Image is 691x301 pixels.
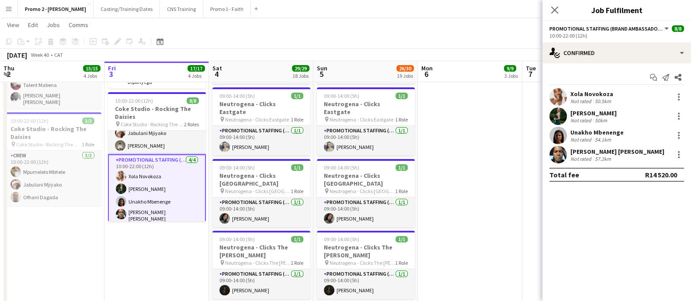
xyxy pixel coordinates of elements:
span: 1/1 [396,164,408,171]
span: Neutrogena - Clicks [GEOGRAPHIC_DATA] [330,188,395,194]
span: Sun [317,64,327,72]
span: 09:00-14:00 (5h) [324,236,359,242]
div: 50.5km [593,98,613,104]
div: CAT [54,52,63,58]
span: Week 40 [29,52,51,58]
a: Edit [24,19,42,31]
div: 19 Jobs [397,73,413,79]
a: Comms [65,19,92,31]
div: 10:00-22:00 (12h) [549,32,684,39]
span: 15/15 [83,65,101,72]
span: 1 Role [291,259,303,266]
div: 18 Jobs [292,73,309,79]
span: Sat [212,64,222,72]
div: Total fee [549,170,579,179]
span: 1 Role [395,116,408,123]
span: 2 [2,69,14,79]
div: 54.1km [593,136,613,143]
app-job-card: 09:00-14:00 (5h)1/1Neutrogena - Clicks The [PERSON_NAME] Neutrogena - Clicks The [PERSON_NAME]1 R... [212,231,310,299]
h3: Neutrogena - Clicks [GEOGRAPHIC_DATA] [212,172,310,187]
div: 3 Jobs [504,73,518,79]
span: 7 [524,69,536,79]
span: Thu [3,64,14,72]
h3: Neutrogena - Clicks Eastgate [317,100,415,116]
span: Neutrogena - Clicks The [PERSON_NAME] [330,259,395,266]
app-job-card: 09:00-14:00 (5h)1/1Neutrogena - Clicks Eastgate Neutrogena - Clicks Eastgate1 RolePromotional Sta... [212,87,310,156]
a: View [3,19,23,31]
h3: Neutrogena - Clicks The [PERSON_NAME] [317,243,415,259]
app-job-card: 09:00-14:00 (5h)1/1Neutrogena - Clicks Eastgate Neutrogena - Clicks Eastgate1 RolePromotional Sta... [317,87,415,156]
span: 09:00-14:00 (5h) [219,93,255,99]
app-card-role: Promotional Staffing (Brand Ambassadors)1/109:00-14:00 (5h)[PERSON_NAME] [212,269,310,299]
span: 09:00-14:00 (5h) [219,164,255,171]
span: Neutrogena - Clicks The [PERSON_NAME] [225,259,291,266]
span: 1 Role [395,259,408,266]
app-card-role: Promotional Staffing (Brand Ambassadors)1/109:00-14:00 (5h)[PERSON_NAME] [317,197,415,227]
div: 09:00-14:00 (5h)1/1Neutrogena - Clicks The [PERSON_NAME] Neutrogena - Clicks The [PERSON_NAME]1 R... [317,231,415,299]
a: Jobs [43,19,63,31]
span: Neutrogena - Clicks Eastgate [225,116,289,123]
div: Not rated [570,136,593,143]
span: 1/1 [291,164,303,171]
span: 1/1 [291,236,303,242]
span: 1 Role [82,141,94,148]
div: [DATE] [7,51,27,59]
span: Coke Studio - Rocking The Daisies [16,141,82,148]
app-card-role: Promotional Staffing (Brand Ambassadors)4/410:00-22:00 (12h)Xola Novokoza[PERSON_NAME]Unakho Mben... [108,154,206,226]
div: [PERSON_NAME] [570,109,617,117]
span: 1/1 [396,93,408,99]
span: Coke Studio - Rocking The Daisies [121,121,184,128]
app-job-card: 09:00-14:00 (5h)1/1Neutrogena - Clicks [GEOGRAPHIC_DATA] Neutrogena - Clicks [GEOGRAPHIC_DATA]1 R... [212,159,310,227]
span: 2 Roles [184,121,199,128]
div: Xola Novokoza [570,90,613,98]
div: Not rated [570,156,593,162]
span: 3/3 [82,118,94,124]
span: Mon [421,64,433,72]
div: 4 Jobs [188,73,205,79]
button: Promo 2 - [PERSON_NAME] [18,0,94,17]
div: Not rated [570,98,593,104]
h3: Neutrogena - Clicks The [PERSON_NAME] [212,243,310,259]
span: 1/1 [291,93,303,99]
div: 4 Jobs [83,73,100,79]
span: 8/8 [672,25,684,32]
div: 50km [593,117,609,124]
span: Promotional Staffing (Brand Ambassadors) [549,25,663,32]
app-card-role: Promotional Staffing (Brand Ambassadors)1/109:00-14:00 (5h)[PERSON_NAME] [212,126,310,156]
h3: Neutrogena - Clicks Eastgate [212,100,310,116]
span: Comms [69,21,88,29]
span: 09:00-14:00 (5h) [324,164,359,171]
span: Edit [28,21,38,29]
span: 9/9 [504,65,516,72]
app-card-role: Promotional Staffing (Brand Ambassadors)1/109:00-14:00 (5h)[PERSON_NAME] [317,126,415,156]
app-card-role: Promotional Staffing (Brand Ambassadors)1/109:00-14:00 (5h)[PERSON_NAME] [317,269,415,299]
button: Casting/Training Dates [94,0,160,17]
div: Unakho Mbenenge [570,128,624,136]
div: Not rated [570,117,593,124]
app-job-card: 10:00-22:00 (12h)3/3Coke Studio - Rocking The Daisies Coke Studio - Rocking The Daisies1 RoleCrew... [3,112,101,206]
div: 10:00-22:00 (12h)8/8Coke Studio - Rocking The Daisies Coke Studio - Rocking The Daisies2 RolesCre... [108,92,206,221]
span: 6 [420,69,433,79]
span: 1/1 [396,236,408,242]
app-card-role: Crew3/310:00-22:00 (12h)Mpumelelo MbheleJabulani MjiyakoOfhani Dagada [3,151,101,206]
span: 17/17 [188,65,205,72]
span: View [7,21,19,29]
h3: Coke Studio - Rocking The Daisies [108,105,206,121]
app-card-role: Promotional Staffing (Brand Ambassadors)1/109:00-14:00 (5h)[PERSON_NAME] [212,197,310,227]
span: 1 Role [291,116,303,123]
span: 3 [107,69,116,79]
span: 10:00-22:00 (12h) [115,97,153,104]
span: Tue [526,64,536,72]
div: Confirmed [542,42,691,63]
button: CNS Training [160,0,203,17]
span: 29/29 [292,65,309,72]
span: 4 [211,69,222,79]
span: 8/8 [187,97,199,104]
h3: Neutrogena - Clicks [GEOGRAPHIC_DATA] [317,172,415,187]
span: 1 Role [395,188,408,194]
